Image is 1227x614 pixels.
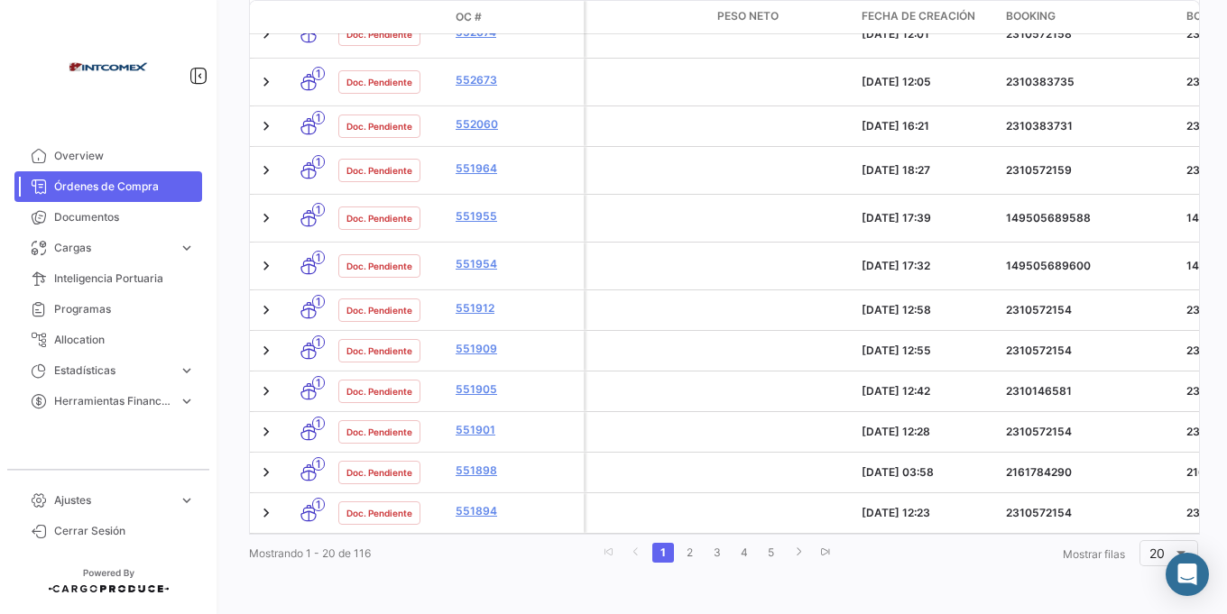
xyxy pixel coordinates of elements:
span: Estadísticas [54,362,171,379]
a: 551894 [456,503,577,519]
a: 551909 [456,341,577,357]
span: 1 [312,155,325,169]
div: [DATE] 12:58 [862,302,992,318]
div: [DATE] 12:55 [862,343,992,359]
span: 2310572154 [1006,425,1072,438]
span: 1 [312,417,325,430]
a: 1 [652,543,674,563]
span: 1 [312,67,325,80]
span: Mostrando 1 - 20 de 116 [249,546,371,560]
li: page 2 [677,537,704,568]
span: 1 [312,335,325,349]
a: Órdenes de Compra [14,171,202,202]
a: 3 [706,543,728,563]
a: Expand/Collapse Row [257,382,275,400]
span: 2310383735 [1006,75,1075,88]
a: Expand/Collapse Row [257,257,275,275]
span: Ajustes [54,492,171,509]
a: 551901 [456,422,577,438]
datatable-header-cell: Fecha de creación [854,1,999,33]
datatable-header-cell: Modo de Transporte [286,10,331,24]
span: 2310572154 [1006,303,1072,316]
a: Expand/Collapse Row [257,117,275,135]
div: [DATE] 12:42 [862,383,992,399]
datatable-header-cell: Estado Doc. [331,10,448,24]
a: 551912 [456,300,577,316]
li: page 5 [758,537,785,568]
a: Expand/Collapse Row [257,342,275,360]
span: Documentos [54,209,195,225]
span: expand_more [179,492,195,509]
a: 551954 [456,256,577,272]
span: Doc. Pendiente [346,465,412,480]
span: Programas [54,301,195,317]
div: [DATE] 12:23 [862,505,992,521]
span: Cerrar Sesión [54,523,195,539]
a: Inteligencia Portuaria [14,263,202,294]
span: Overview [54,148,195,164]
span: Doc. Pendiente [346,506,412,520]
a: 551898 [456,463,577,479]
span: Inteligencia Portuaria [54,270,195,287]
a: go to previous page [625,543,647,563]
a: Expand/Collapse Row [257,161,275,179]
div: [DATE] 12:01 [862,26,992,42]
a: 551964 [456,160,577,177]
span: 20 [1149,545,1165,561]
span: Mostrar filas [1063,547,1125,561]
span: OC # [456,9,482,25]
span: 1 [312,457,325,471]
span: 2310572159 [1006,163,1072,177]
a: Expand/Collapse Row [257,423,275,441]
div: [DATE] 12:05 [862,74,992,90]
span: Doc. Pendiente [346,75,412,89]
span: 1 [312,251,325,264]
span: Cargas [54,240,171,256]
a: 552060 [456,116,577,133]
span: expand_more [179,240,195,256]
span: Doc. Pendiente [346,384,412,399]
span: Allocation [54,332,195,348]
span: 1 [312,111,325,124]
a: Expand/Collapse Row [257,463,275,481]
a: 4 [733,543,755,563]
span: 1 [312,498,325,511]
li: page 3 [704,537,731,568]
div: [DATE] 17:32 [862,258,992,274]
a: Overview [14,141,202,171]
a: Allocation [14,325,202,355]
a: go to last page [815,543,836,563]
a: go to first page [598,543,620,563]
div: Abrir Intercom Messenger [1166,553,1209,596]
a: Expand/Collapse Row [257,209,275,227]
span: Booking [1006,8,1056,24]
datatable-header-cell: Peso neto [710,1,854,33]
a: 2 [679,543,701,563]
div: [DATE] 03:58 [862,464,992,481]
span: Herramientas Financieras [54,393,171,409]
span: Doc. Pendiente [346,259,412,273]
span: Doc. Pendiente [346,344,412,358]
a: Expand/Collapse Row [257,25,275,43]
span: 2310572154 [1006,344,1072,357]
a: Expand/Collapse Row [257,301,275,319]
div: [DATE] 17:39 [862,210,992,226]
span: Doc. Pendiente [346,211,412,225]
span: Doc. Pendiente [346,425,412,439]
a: 551905 [456,381,577,398]
a: 551955 [456,208,577,225]
img: intcomex.png [63,22,153,112]
span: 1 [312,203,325,216]
span: Órdenes de Compra [54,179,195,195]
a: Programas [14,294,202,325]
span: 149505689588 [1006,211,1091,225]
span: 2310146581 [1006,384,1072,398]
a: 5 [761,543,782,563]
a: Expand/Collapse Row [257,73,275,91]
span: 2161784290 [1006,465,1072,479]
li: page 1 [650,537,677,568]
span: 2310383731 [1006,119,1073,133]
span: Fecha de creación [862,8,975,24]
datatable-header-cell: Booking [999,1,1179,33]
div: [DATE] 12:28 [862,424,992,440]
